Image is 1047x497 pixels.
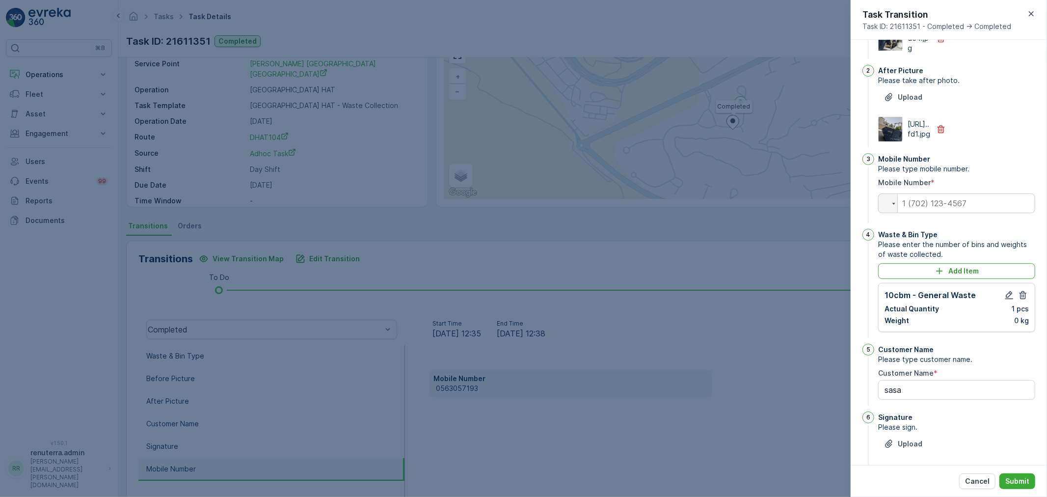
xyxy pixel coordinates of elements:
p: Signature [878,413,913,422]
p: Upload [898,92,922,102]
div: 6 [862,412,874,423]
p: Task Transition [862,8,1011,22]
button: Upload File [878,89,928,105]
button: Upload File [878,436,928,452]
p: [URL]..fd1.jpg [908,119,930,139]
span: Please enter the number of bins and weights of waste collected. [878,240,1035,259]
div: 2 [862,65,874,77]
p: 10cbm - General Waste [885,289,976,301]
span: Please type customer name. [878,355,1035,364]
img: Media Preview [879,117,902,141]
p: Upload [898,439,922,449]
div: 4 [862,229,874,241]
div: 3 [862,153,874,165]
p: After Picture [878,66,923,76]
button: Cancel [959,473,995,489]
p: Submit [1005,476,1029,486]
button: Add Item [878,263,1035,279]
span: Please sign. [878,422,1035,432]
p: Actual Quantity [885,304,939,314]
p: Weight [885,316,909,326]
p: [URL]..283.jpg [908,464,930,493]
label: Customer Name [878,369,934,377]
button: Submit [999,473,1035,489]
p: Waste & Bin Type [878,230,938,240]
p: 0 kg [1014,316,1029,326]
label: Mobile Number [878,178,931,187]
p: Cancel [965,476,990,486]
div: 5 [862,344,874,356]
span: Task ID: 21611351 - Completed -> Completed [862,22,1011,31]
span: Please take after photo. [878,76,1035,85]
input: 1 (702) 123-4567 [878,193,1035,213]
p: Mobile Number [878,154,930,164]
p: Customer Name [878,345,934,355]
p: 1 pcs [1012,304,1029,314]
span: Please type mobile number. [878,164,1035,174]
p: Add Item [948,266,979,276]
